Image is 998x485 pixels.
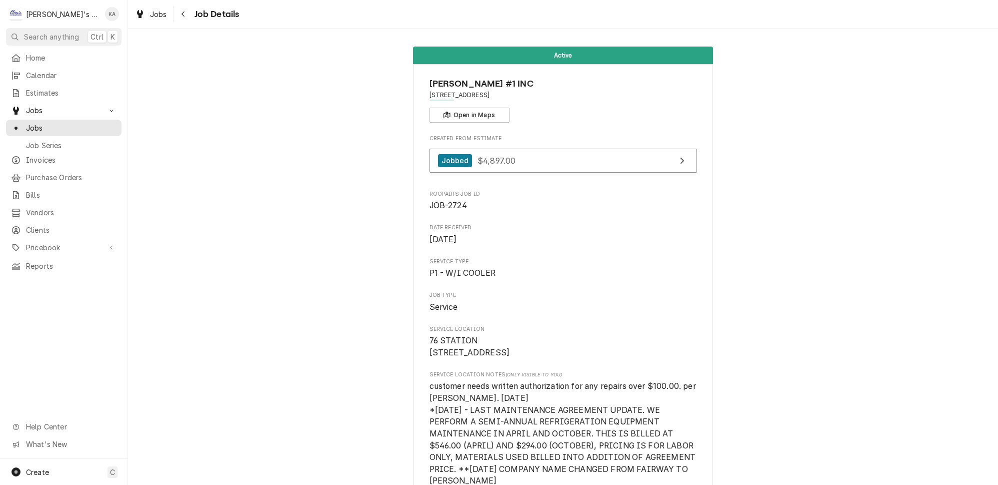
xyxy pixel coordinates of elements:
a: Home [6,50,121,66]
span: Home [26,53,116,63]
div: Service Type [429,258,697,279]
span: Jobs [26,123,116,133]
span: What's New [26,439,115,449]
span: Active [554,52,572,59]
span: Jobs [150,9,167,20]
span: Purchase Orders [26,172,116,183]
span: Roopairs Job ID [429,200,697,212]
a: Clients [6,222,121,238]
span: (Only Visible to You) [505,372,562,377]
span: Job Details [191,8,239,21]
div: Service Location [429,325,697,359]
span: Name [429,77,697,91]
div: Created From Estimate [429,135,697,178]
span: Service Location Notes [429,371,697,379]
div: Jobbed [438,154,472,168]
span: Job Type [429,301,697,313]
div: [PERSON_NAME]'s Refrigeration [26,9,99,20]
span: Roopairs Job ID [429,190,697,198]
a: Go to Help Center [6,418,121,435]
span: Vendors [26,207,116,218]
div: Korey Austin's Avatar [105,7,119,21]
a: Invoices [6,152,121,168]
span: Job Type [429,291,697,299]
span: Date Received [429,224,697,232]
a: Vendors [6,204,121,221]
span: Search anything [24,32,79,42]
span: Address [429,91,697,100]
a: Go to What's New [6,436,121,452]
a: Go to Pricebook [6,239,121,256]
span: Service Location [429,325,697,333]
button: Search anythingCtrlK [6,28,121,46]
div: Client Information [429,77,697,123]
a: Estimates [6,85,121,101]
span: Bills [26,190,116,200]
span: Service [429,302,458,312]
span: Service Location [429,335,697,358]
div: Roopairs Job ID [429,190,697,212]
a: Go to Jobs [6,102,121,119]
a: Job Series [6,137,121,154]
div: Job Type [429,291,697,313]
span: Service Type [429,267,697,279]
button: Open in Maps [429,108,509,123]
span: JOB-2724 [429,201,467,210]
span: $4,897.00 [477,155,515,165]
span: C [110,467,115,477]
span: Pricebook [26,242,101,253]
span: Service Type [429,258,697,266]
span: Estimates [26,88,116,98]
span: P1 - W/I COOLER [429,268,495,278]
span: Reports [26,261,116,271]
a: Bills [6,187,121,203]
a: View Estimate [429,149,697,173]
span: Help Center [26,421,115,432]
span: Create [26,468,49,476]
div: Status [413,47,713,64]
span: Calendar [26,70,116,81]
span: [DATE] [429,235,457,244]
a: Jobs [131,6,171,23]
span: Jobs [26,105,101,116]
button: Navigate back [175,6,191,22]
span: Date Received [429,234,697,246]
span: Clients [26,225,116,235]
a: Jobs [6,120,121,136]
div: Date Received [429,224,697,245]
a: Calendar [6,67,121,84]
a: Reports [6,258,121,274]
a: Purchase Orders [6,169,121,186]
span: Ctrl [90,32,103,42]
span: Job Series [26,140,116,151]
span: 76 STATION [STREET_ADDRESS] [429,336,510,357]
span: Invoices [26,155,116,165]
span: Created From Estimate [429,135,697,143]
span: K [110,32,115,42]
div: C [9,7,23,21]
div: KA [105,7,119,21]
div: Clay's Refrigeration's Avatar [9,7,23,21]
